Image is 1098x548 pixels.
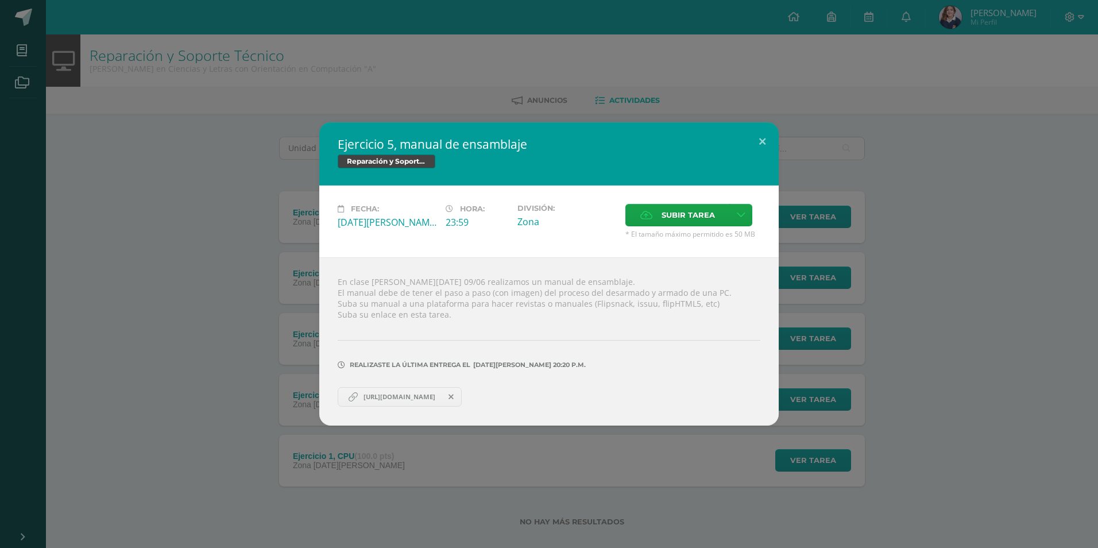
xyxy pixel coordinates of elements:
span: Reparación y Soporte Técnico [338,155,435,168]
div: Zona [517,215,616,228]
span: Fecha: [351,204,379,213]
div: 23:59 [446,216,508,229]
span: [URL][DOMAIN_NAME] [358,392,441,402]
span: Hora: [460,204,485,213]
button: Close (Esc) [746,122,779,161]
span: * El tamaño máximo permitido es 50 MB [625,229,760,239]
a: [URL][DOMAIN_NAME] [338,387,462,407]
div: En clase [PERSON_NAME][DATE] 09/06 realizamos un manual de ensamblaje. El manual debe de tener el... [319,257,779,426]
label: División: [517,204,616,213]
span: Subir tarea [662,204,715,226]
div: [DATE][PERSON_NAME] [338,216,436,229]
span: Remover entrega [442,391,461,403]
span: Realizaste la última entrega el [350,361,470,369]
h2: Ejercicio 5, manual de ensamblaje [338,136,760,152]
